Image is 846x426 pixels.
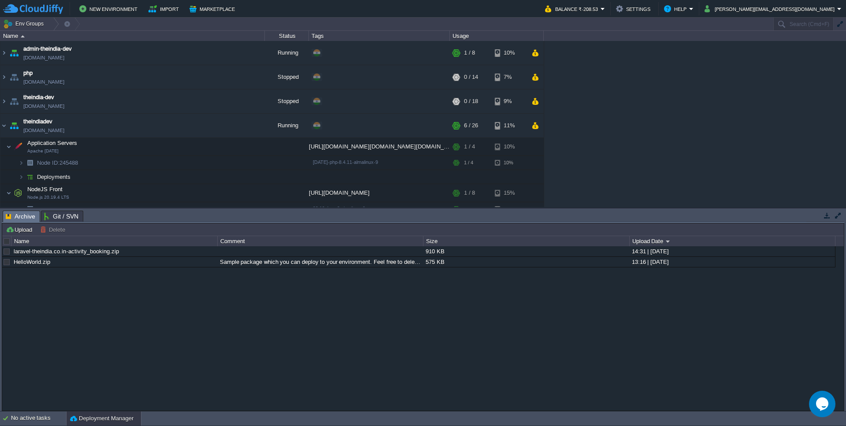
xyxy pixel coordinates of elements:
span: [DATE]-php-8.4.11-almalinux-9 [313,159,378,165]
div: 910 KB [423,246,628,256]
div: Status [265,31,308,41]
span: 20.19.4-pm2-almalinux-9 [313,206,365,211]
div: 1 / 8 [464,41,475,65]
div: Running [265,41,309,65]
button: Help [664,4,689,14]
div: 6 / 26 [464,114,478,137]
a: [DOMAIN_NAME] [23,53,64,62]
span: Node.js 20.19.4 LTS [27,195,69,200]
div: 10% [495,156,523,170]
div: Tags [309,31,449,41]
button: Upload [6,226,35,233]
span: Node ID: [37,159,59,166]
a: Node ID:245488 [36,159,79,167]
img: AMDAwAAAACH5BAEAAAAALAAAAAABAAEAAAICRAEAOw== [19,156,24,170]
button: Delete [40,226,68,233]
button: Marketplace [189,4,237,14]
div: 1 / 4 [464,156,473,170]
div: 15% [495,202,523,216]
a: php [23,69,33,78]
div: 575 KB [423,257,628,267]
img: AMDAwAAAACH5BAEAAAAALAAAAAABAAEAAAICRAEAOw== [21,35,25,37]
span: Node ID: [37,206,59,212]
div: 13:16 | [DATE] [630,257,835,267]
img: AMDAwAAAACH5BAEAAAAALAAAAAABAAEAAAICRAEAOw== [0,114,7,137]
img: AMDAwAAAACH5BAEAAAAALAAAAAABAAEAAAICRAEAOw== [8,41,20,65]
span: 245488 [36,159,79,167]
div: [URL][DOMAIN_NAME][DOMAIN_NAME][DOMAIN_NAME] [309,138,450,156]
a: [DOMAIN_NAME] [23,102,64,111]
button: Import [148,4,182,14]
span: Archive [6,211,35,222]
div: 0 / 14 [464,65,478,89]
span: Application Servers [26,139,78,147]
div: 10% [495,41,523,65]
div: No active tasks [11,411,66,426]
img: AMDAwAAAACH5BAEAAAAALAAAAAABAAEAAAICRAEAOw== [12,138,24,156]
a: [DOMAIN_NAME] [23,78,64,86]
div: Upload Date [630,236,835,246]
a: Node ID:245487 [36,205,79,213]
img: AMDAwAAAACH5BAEAAAAALAAAAAABAAEAAAICRAEAOw== [6,138,11,156]
div: 1 / 8 [464,184,475,202]
a: HelloWorld.zip [14,259,50,265]
button: Env Groups [3,18,47,30]
div: 0 / 18 [464,89,478,113]
img: AMDAwAAAACH5BAEAAAAALAAAAAABAAEAAAICRAEAOw== [12,184,24,202]
button: Deployment Manager [70,414,134,423]
img: AMDAwAAAACH5BAEAAAAALAAAAAABAAEAAAICRAEAOw== [6,184,11,202]
button: New Environment [79,4,140,14]
div: Stopped [265,65,309,89]
a: Application ServersApache [DATE] [26,140,78,146]
div: Name [1,31,264,41]
div: Running [265,114,309,137]
div: 7% [495,65,523,89]
div: 11% [495,114,523,137]
img: AMDAwAAAACH5BAEAAAAALAAAAAABAAEAAAICRAEAOw== [0,41,7,65]
div: 14:31 | [DATE] [630,246,835,256]
img: CloudJiffy [3,4,63,15]
div: 9% [495,89,523,113]
div: 15% [495,184,523,202]
iframe: chat widget [809,391,837,417]
a: laravel-theindia.co.in-activity_booking.zip [14,248,119,255]
span: 245487 [36,205,79,213]
a: theindia-dev [23,93,54,102]
button: [PERSON_NAME][EMAIL_ADDRESS][DOMAIN_NAME] [705,4,837,14]
button: Balance ₹-208.53 [545,4,601,14]
div: Size [424,236,629,246]
div: Name [12,236,217,246]
img: AMDAwAAAACH5BAEAAAAALAAAAAABAAEAAAICRAEAOw== [19,170,24,184]
div: Usage [450,31,543,41]
img: AMDAwAAAACH5BAEAAAAALAAAAAABAAEAAAICRAEAOw== [19,202,24,216]
span: Apache [DATE] [27,148,59,154]
a: NodeJS FrontNode.js 20.19.4 LTS [26,186,64,193]
div: Comment [218,236,423,246]
span: Git / SVN [44,211,78,222]
img: AMDAwAAAACH5BAEAAAAALAAAAAABAAEAAAICRAEAOw== [24,156,36,170]
a: admin-theindia-dev [23,44,72,53]
img: AMDAwAAAACH5BAEAAAAALAAAAAABAAEAAAICRAEAOw== [8,114,20,137]
div: 1 / 8 [464,202,473,216]
img: AMDAwAAAACH5BAEAAAAALAAAAAABAAEAAAICRAEAOw== [8,89,20,113]
div: 1 / 4 [464,138,475,156]
button: Settings [616,4,653,14]
span: NodeJS Front [26,185,64,193]
img: AMDAwAAAACH5BAEAAAAALAAAAAABAAEAAAICRAEAOw== [24,202,36,216]
div: [URL][DOMAIN_NAME] [309,184,450,202]
img: AMDAwAAAACH5BAEAAAAALAAAAAABAAEAAAICRAEAOw== [24,170,36,184]
div: Sample package which you can deploy to your environment. Feel free to delete and upload a package... [218,257,423,267]
div: Stopped [265,89,309,113]
img: AMDAwAAAACH5BAEAAAAALAAAAAABAAEAAAICRAEAOw== [8,65,20,89]
a: Deployments [36,173,72,181]
a: theindiadev [23,117,52,126]
img: AMDAwAAAACH5BAEAAAAALAAAAAABAAEAAAICRAEAOw== [0,89,7,113]
img: AMDAwAAAACH5BAEAAAAALAAAAAABAAEAAAICRAEAOw== [0,65,7,89]
a: [DOMAIN_NAME] [23,126,64,135]
div: 10% [495,138,523,156]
